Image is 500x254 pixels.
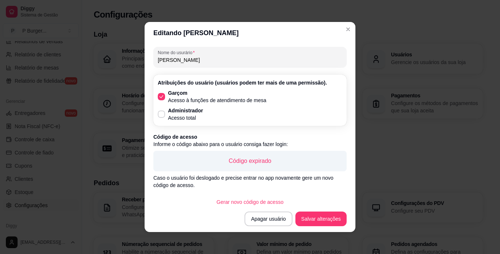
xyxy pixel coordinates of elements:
p: Caso o usuário foi deslogado e precise entrar no app novamente gere um novo código de acesso. [153,174,347,189]
p: Código expirado [159,157,341,165]
input: Nome do usurário [158,56,342,64]
button: Gerar novo código de acesso [211,195,290,209]
header: Editando [PERSON_NAME] [145,22,355,44]
p: Acesso à funções de atendimento de mesa [168,97,266,104]
button: Salvar alterações [295,212,347,226]
p: Acesso total [168,114,203,122]
label: Nome do usurário [158,49,197,56]
button: Apagar usuário [245,212,292,226]
p: Atribuições do usuário (usuários podem ter mais de uma permissão). [158,79,342,86]
p: Informe o código abaixo para o usuário consiga fazer login: [153,141,347,148]
p: Código de acesso [153,133,347,141]
p: Administrador [168,107,203,114]
p: Garçom [168,89,266,97]
button: Close [342,23,354,35]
